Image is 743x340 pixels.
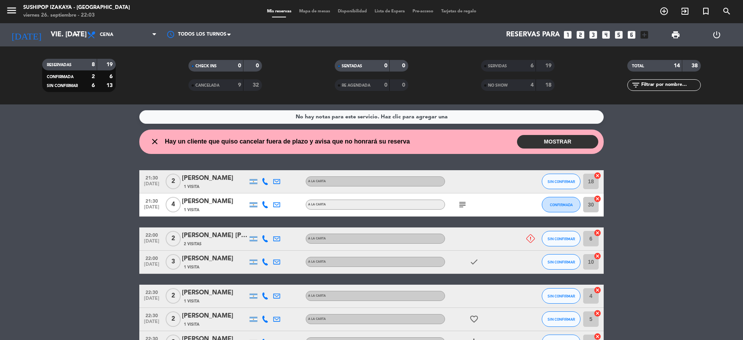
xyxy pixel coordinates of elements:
span: [DATE] [142,239,161,248]
span: 21:30 [142,196,161,205]
span: CONFIRMADA [550,203,573,207]
strong: 0 [402,63,407,68]
i: subject [458,200,467,209]
i: looks_3 [588,30,598,40]
div: Sushipop Izakaya - [GEOGRAPHIC_DATA] [23,4,130,12]
span: 2 [166,231,181,246]
span: Lista de Espera [371,9,409,14]
span: 22:00 [142,253,161,262]
span: A LA CARTA [308,180,326,183]
span: A LA CARTA [308,237,326,240]
span: 2 [166,311,181,327]
span: A LA CARTA [308,203,326,206]
strong: 19 [106,62,114,67]
input: Filtrar por nombre... [640,81,700,89]
strong: 32 [253,82,260,88]
button: SIN CONFIRMAR [542,174,580,189]
span: SENTADAS [342,64,362,68]
i: cancel [594,195,601,203]
strong: 0 [402,82,407,88]
i: filter_list [631,80,640,90]
div: [PERSON_NAME] [182,196,248,207]
i: menu [6,5,17,16]
span: 22:30 [142,287,161,296]
strong: 6 [110,74,114,79]
div: [PERSON_NAME] [182,173,248,183]
span: Tarjetas de regalo [437,9,480,14]
span: SIN CONFIRMAR [548,294,575,298]
span: 1 Visita [184,298,199,304]
button: SIN CONFIRMAR [542,254,580,270]
i: search [722,7,731,16]
div: viernes 26. septiembre - 22:03 [23,12,130,19]
span: Disponibilidad [334,9,371,14]
button: SIN CONFIRMAR [542,288,580,304]
span: NO SHOW [488,84,508,87]
i: add_box [639,30,649,40]
strong: 38 [692,63,699,68]
i: add_circle_outline [659,7,669,16]
i: cancel [594,172,601,179]
strong: 4 [531,82,534,88]
button: MOSTRAR [517,135,598,149]
span: 4 [166,197,181,212]
strong: 0 [238,63,241,68]
button: SIN CONFIRMAR [542,231,580,246]
span: Cena [100,32,113,38]
span: CANCELADA [195,84,219,87]
span: 3 [166,254,181,270]
div: [PERSON_NAME] [182,288,248,298]
strong: 2 [92,74,95,79]
div: LOG OUT [696,23,737,46]
i: looks_one [563,30,573,40]
span: [DATE] [142,181,161,190]
button: menu [6,5,17,19]
span: A LA CARTA [308,260,326,263]
span: Pre-acceso [409,9,437,14]
span: SIN CONFIRMAR [47,84,78,88]
span: [DATE] [142,262,161,271]
i: looks_two [575,30,585,40]
strong: 0 [384,82,387,88]
span: 22:30 [142,311,161,319]
i: [DATE] [6,26,47,43]
span: TOTAL [632,64,644,68]
strong: 9 [238,82,241,88]
span: [DATE] [142,319,161,328]
span: 2 Visitas [184,241,202,247]
span: Mapa de mesas [295,9,334,14]
i: close [150,137,159,146]
span: 1 Visita [184,184,199,190]
span: Mis reservas [263,9,295,14]
i: cancel [594,286,601,294]
strong: 0 [384,63,387,68]
button: CONFIRMADA [542,197,580,212]
strong: 6 [92,83,95,88]
span: [DATE] [142,296,161,305]
div: No hay notas para este servicio. Haz clic para agregar una [296,113,448,121]
span: 1 Visita [184,264,199,270]
span: 22:00 [142,230,161,239]
i: arrow_drop_down [72,30,81,39]
span: A LA CARTA [308,318,326,321]
strong: 18 [545,82,553,88]
span: SIN CONFIRMAR [548,260,575,264]
span: 2 [166,288,181,304]
span: SERVIDAS [488,64,507,68]
span: [DATE] [142,205,161,214]
i: turned_in_not [701,7,710,16]
span: SIN CONFIRMAR [548,237,575,241]
span: Hay un cliente que quiso cancelar fuera de plazo y avisa que no honrará su reserva [165,137,410,147]
i: cancel [594,309,601,317]
span: CHECK INS [195,64,217,68]
span: 1 Visita [184,321,199,328]
i: power_settings_new [712,30,721,39]
span: RE AGENDADA [342,84,370,87]
i: cancel [594,252,601,260]
strong: 6 [531,63,534,68]
i: check [469,257,479,267]
span: CONFIRMADA [47,75,74,79]
strong: 13 [106,83,114,88]
i: exit_to_app [680,7,690,16]
button: SIN CONFIRMAR [542,311,580,327]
